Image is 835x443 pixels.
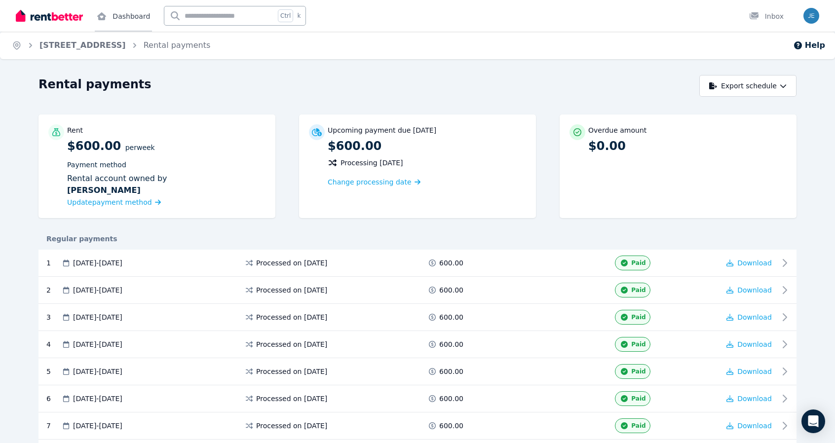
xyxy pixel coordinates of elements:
[67,125,83,135] p: Rent
[328,138,526,154] p: $600.00
[46,391,61,406] div: 6
[439,339,463,349] span: 600.00
[439,285,463,295] span: 600.00
[67,173,266,196] div: Rental account owned by
[46,283,61,297] div: 2
[73,339,122,349] span: [DATE] - [DATE]
[256,285,327,295] span: Processed on [DATE]
[67,160,266,170] p: Payment method
[737,313,772,321] span: Download
[256,421,327,431] span: Processed on [DATE]
[256,394,327,404] span: Processed on [DATE]
[73,367,122,376] span: [DATE] - [DATE]
[256,258,327,268] span: Processed on [DATE]
[737,422,772,430] span: Download
[726,367,772,376] button: Download
[38,76,152,92] h1: Rental payments
[278,9,293,22] span: Ctrl
[328,177,412,187] span: Change processing date
[801,409,825,433] div: Open Intercom Messenger
[631,286,645,294] span: Paid
[588,138,787,154] p: $0.00
[631,368,645,375] span: Paid
[46,418,61,433] div: 7
[46,310,61,325] div: 3
[631,313,645,321] span: Paid
[16,8,83,23] img: RentBetter
[631,259,645,267] span: Paid
[328,177,420,187] a: Change processing date
[737,340,772,348] span: Download
[749,11,784,21] div: Inbox
[439,394,463,404] span: 600.00
[631,395,645,403] span: Paid
[737,395,772,403] span: Download
[297,12,301,20] span: k
[46,256,61,270] div: 1
[699,75,797,97] button: Export schedule
[144,40,211,50] a: Rental payments
[803,8,819,24] img: Jelitta Raju
[38,234,797,244] div: Regular payments
[341,158,403,168] span: Processing [DATE]
[46,337,61,352] div: 4
[631,340,645,348] span: Paid
[737,286,772,294] span: Download
[588,125,646,135] p: Overdue amount
[726,312,772,322] button: Download
[46,364,61,379] div: 5
[793,39,825,51] button: Help
[67,198,152,206] span: Update payment method
[73,285,122,295] span: [DATE] - [DATE]
[439,258,463,268] span: 600.00
[73,258,122,268] span: [DATE] - [DATE]
[737,368,772,375] span: Download
[256,367,327,376] span: Processed on [DATE]
[439,367,463,376] span: 600.00
[256,339,327,349] span: Processed on [DATE]
[73,421,122,431] span: [DATE] - [DATE]
[439,421,463,431] span: 600.00
[726,421,772,431] button: Download
[73,312,122,322] span: [DATE] - [DATE]
[125,144,155,151] span: per Week
[726,258,772,268] button: Download
[328,125,436,135] p: Upcoming payment due [DATE]
[39,40,126,50] a: [STREET_ADDRESS]
[67,138,266,208] p: $600.00
[726,339,772,349] button: Download
[67,185,141,196] b: [PERSON_NAME]
[737,259,772,267] span: Download
[726,285,772,295] button: Download
[256,312,327,322] span: Processed on [DATE]
[439,312,463,322] span: 600.00
[73,394,122,404] span: [DATE] - [DATE]
[726,394,772,404] button: Download
[631,422,645,430] span: Paid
